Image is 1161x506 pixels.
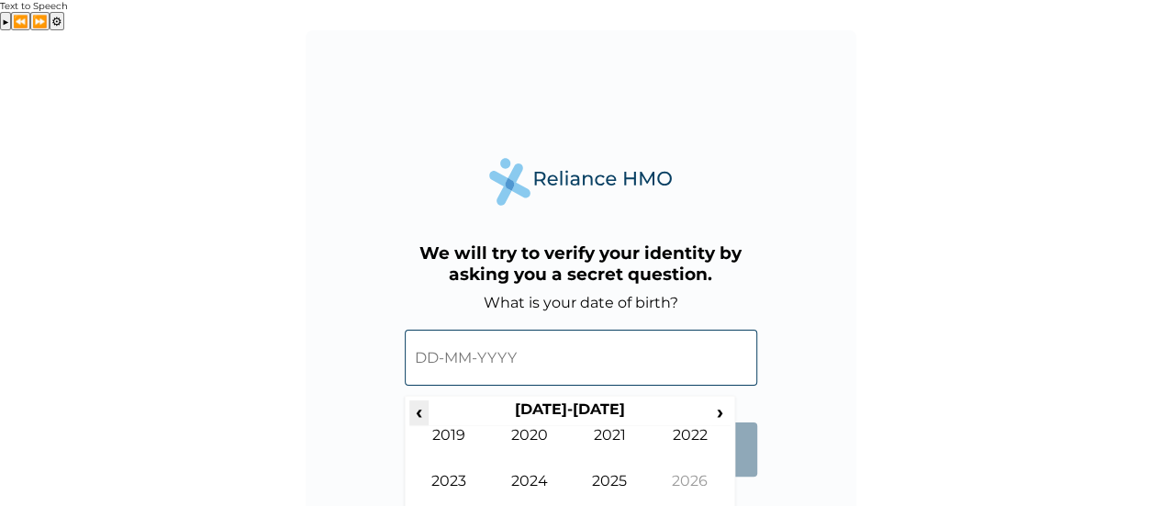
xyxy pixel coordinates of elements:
[650,426,731,472] td: 2022
[11,12,30,30] button: Previous
[710,400,731,423] span: ›
[429,400,710,426] th: [DATE]-[DATE]
[489,158,673,205] img: Reliance Health's Logo
[30,12,50,30] button: Forward
[484,294,678,311] label: What is your date of birth?
[405,242,757,285] h3: We will try to verify your identity by asking you a secret question.
[405,330,757,386] input: DD-MM-YYYY
[409,426,490,472] td: 2019
[489,426,570,472] td: 2020
[570,426,651,472] td: 2021
[50,12,64,30] button: Settings
[409,400,429,423] span: ‹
